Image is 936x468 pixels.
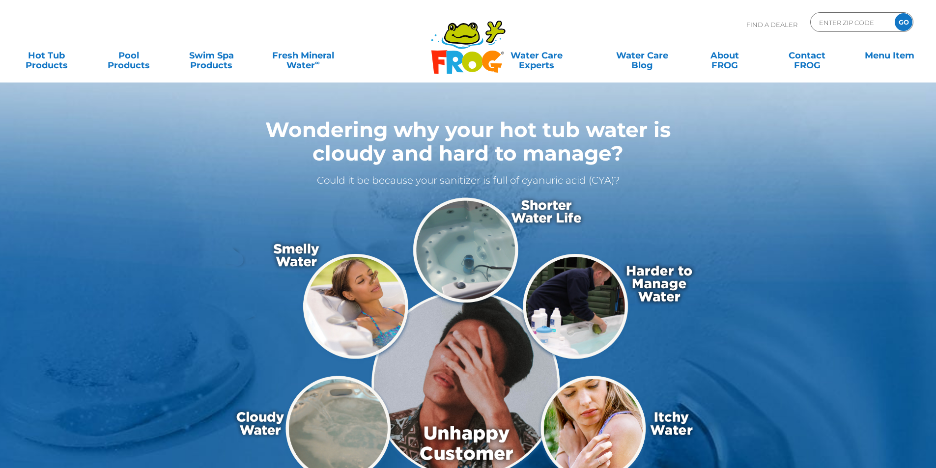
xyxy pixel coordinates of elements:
p: Could it be because your sanitizer is full of cyanuric acid (CYA)? [227,172,710,188]
a: Water CareExperts [477,46,596,65]
a: ContactFROG [770,46,844,65]
a: AboutFROG [688,46,761,65]
sup: ∞ [315,58,320,66]
input: GO [895,13,912,31]
a: Hot TubProducts [10,46,83,65]
h1: Wondering why your hot tub water is cloudy and hard to manage? [227,118,710,165]
a: PoolProducts [92,46,166,65]
a: Water CareBlog [605,46,679,65]
a: Fresh MineralWater∞ [257,46,349,65]
input: Zip Code Form [818,15,884,29]
a: Swim SpaProducts [175,46,248,65]
a: Menu Item [853,46,926,65]
p: Find A Dealer [746,12,797,37]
